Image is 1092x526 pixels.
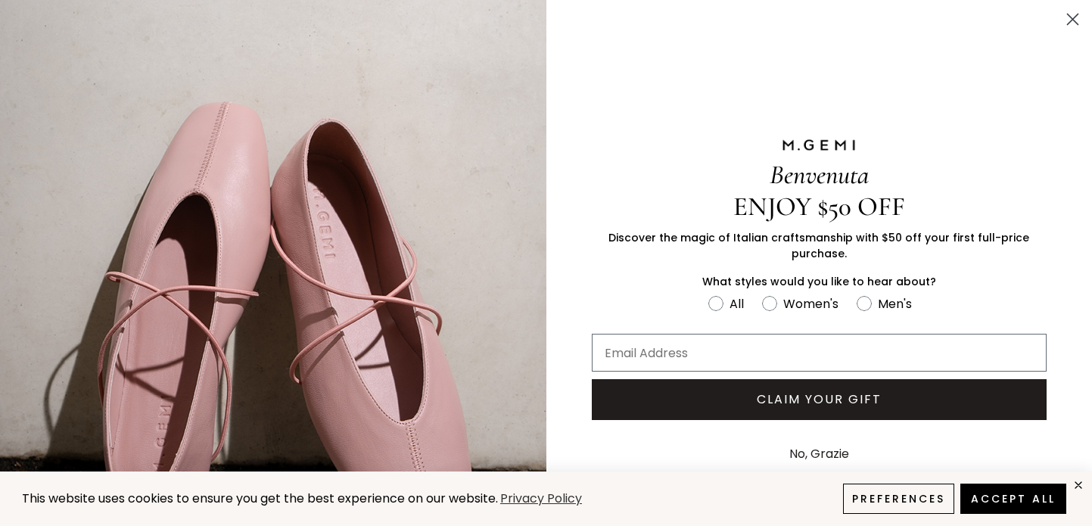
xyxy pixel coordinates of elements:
a: Privacy Policy (opens in a new tab) [498,490,584,509]
span: Discover the magic of Italian craftsmanship with $50 off your first full-price purchase. [608,230,1029,261]
button: No, Grazie [782,435,857,473]
div: All [730,294,744,313]
input: Email Address [592,334,1047,372]
button: Close dialog [1059,6,1086,33]
span: What styles would you like to hear about? [702,274,936,289]
img: M.GEMI [781,139,857,152]
span: Benvenuta [770,159,869,191]
div: Women's [783,294,838,313]
button: CLAIM YOUR GIFT [592,379,1047,420]
div: Men's [878,294,912,313]
span: This website uses cookies to ensure you get the best experience on our website. [22,490,498,507]
button: Accept All [960,484,1066,514]
button: Preferences [843,484,954,514]
div: close [1072,479,1084,491]
span: ENJOY $50 OFF [733,191,905,223]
